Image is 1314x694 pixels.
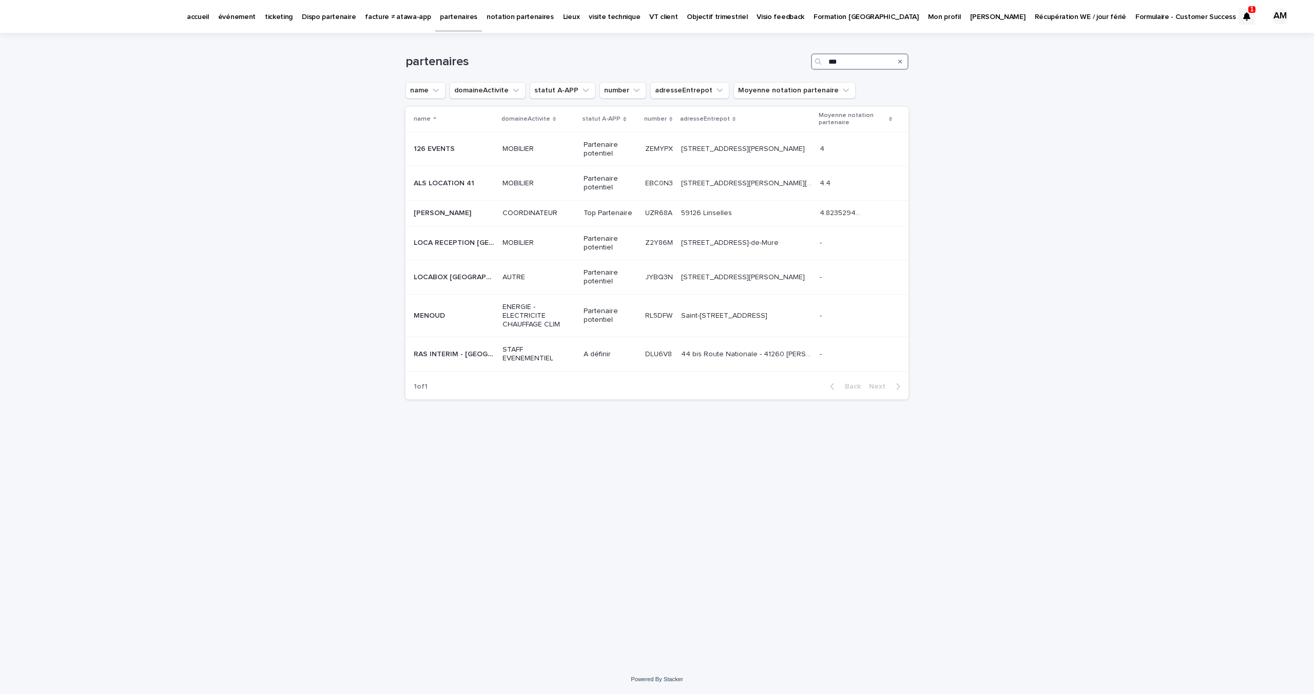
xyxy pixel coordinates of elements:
p: 4.823529411764706 [820,207,864,218]
div: 1 [1239,8,1255,25]
p: UZR68A [645,207,674,218]
p: 126 Route Nationale 6, 69720 Saint-Bonnet-de-Mure [681,237,781,247]
p: number [644,113,667,125]
span: Back [839,383,861,390]
p: - [820,271,824,282]
p: Partenaire potentiel [584,235,636,252]
tr: MENOUDMENOUD ENERGIE - ELECTRICITE CHAUFFAGE CLIMPartenaire potentielRL5DFWRL5DFW Saint-[STREET_A... [405,294,909,337]
p: - [820,310,824,320]
tr: ALS LOCATION 41ALS LOCATION 41 MOBILIERPartenaire potentielEBC0N3EBC0N3 [STREET_ADDRESS][PERSON_N... [405,166,909,201]
p: - [820,237,824,247]
button: Back [822,382,865,391]
p: Partenaire potentiel [584,307,636,324]
p: COORDINATEUR [503,209,576,218]
p: LOCA RECEPTION LYON [414,237,496,247]
button: domaineActivite [450,82,526,99]
span: Next [869,383,892,390]
p: RL5DFW [645,310,674,320]
p: name [414,113,431,125]
p: STAFF EVENEMENTIEL [503,345,576,363]
p: 4 [820,143,826,153]
button: number [600,82,646,99]
button: adresseEntrepot [650,82,729,99]
p: ALS LOCATION 41 [414,177,476,188]
p: MOBILIER [503,145,576,153]
p: 59126 Linselles [681,207,734,218]
tr: [PERSON_NAME][PERSON_NAME] COORDINATEURTop PartenaireUZR68AUZR68A 59126 Linselles59126 Linselles ... [405,200,909,226]
p: DLU6V8 [645,348,674,359]
button: statut A-APP [530,82,595,99]
p: JYBQ3N [645,271,675,282]
p: LOCABOX [GEOGRAPHIC_DATA] [414,271,496,282]
button: Moyenne notation partenaire [733,82,856,99]
tr: 126 EVENTS126 EVENTS MOBILIERPartenaire potentielZEMYPXZEMYPX [STREET_ADDRESS][PERSON_NAME][STREE... [405,132,909,166]
p: 126 avenue du Général Leclerc - 93500 Pantin [681,143,807,153]
p: adresseEntrepot [680,113,730,125]
p: Z2Y86M [645,237,675,247]
p: Saint-[STREET_ADDRESS] [681,310,769,320]
tr: RAS INTERIM - [GEOGRAPHIC_DATA]RAS INTERIM - [GEOGRAPHIC_DATA] STAFF EVENEMENTIELA définirDLU6V8D... [405,337,909,372]
p: 1 Rue Albert Calmette 41260 La Chaussée-Saint-Victor [681,177,814,188]
p: MENOUD [414,310,447,320]
a: Powered By Stacker [631,676,683,682]
p: Top Partenaire [584,209,636,218]
p: 1 [1250,6,1254,13]
p: 126 EVENTS [414,143,457,153]
button: Next [865,382,909,391]
tr: LOCABOX [GEOGRAPHIC_DATA]LOCABOX [GEOGRAPHIC_DATA] AUTREPartenaire potentielJYBQ3NJYBQ3N [STREET_... [405,260,909,295]
div: AM [1272,8,1288,25]
tr: LOCA RECEPTION [GEOGRAPHIC_DATA]LOCA RECEPTION [GEOGRAPHIC_DATA] MOBILIERPartenaire potentielZ2Y8... [405,226,909,260]
p: domaineActivite [501,113,550,125]
p: Partenaire potentiel [584,141,636,158]
p: 44 bis Route Nationale - 41260 La Chaussée-Saint-Victor [681,348,814,359]
p: Partenaire potentiel [584,268,636,286]
p: ENERGIE - ELECTRICITE CHAUFFAGE CLIM [503,303,576,329]
button: name [405,82,446,99]
p: 4.4 [820,177,833,188]
p: [PERSON_NAME] [414,207,473,218]
p: - [820,348,824,359]
p: MOBILIER [503,179,576,188]
p: 1 of 1 [405,374,436,399]
p: A définir [584,350,636,359]
p: [STREET_ADDRESS][PERSON_NAME] [681,271,807,282]
img: Ls34BcGeRexTGTNfXpUC [21,6,120,27]
p: EBC0N3 [645,177,675,188]
p: Moyenne notation partenaire [819,110,886,129]
p: ZEMYPX [645,143,675,153]
p: statut A-APP [583,113,621,125]
p: Partenaire potentiel [584,175,636,192]
p: MOBILIER [503,239,576,247]
h1: partenaires [405,54,807,69]
p: RAS INTERIM - BLOIS [414,348,496,359]
p: AUTRE [503,273,576,282]
input: Search [811,53,909,70]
